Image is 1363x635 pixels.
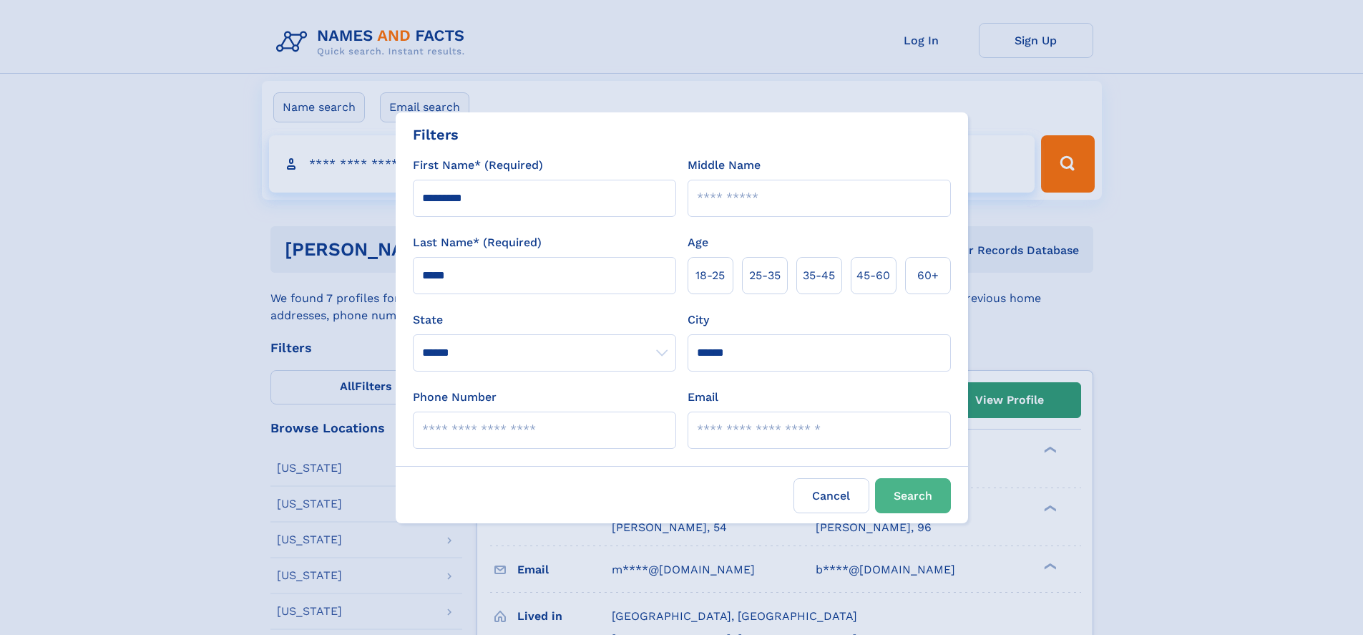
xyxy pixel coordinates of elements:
[413,124,459,145] div: Filters
[688,389,718,406] label: Email
[413,311,676,329] label: State
[413,234,542,251] label: Last Name* (Required)
[803,267,835,284] span: 35‑45
[856,267,890,284] span: 45‑60
[917,267,939,284] span: 60+
[793,478,869,513] label: Cancel
[688,157,761,174] label: Middle Name
[688,234,708,251] label: Age
[413,157,543,174] label: First Name* (Required)
[688,311,709,329] label: City
[749,267,781,284] span: 25‑35
[413,389,497,406] label: Phone Number
[875,478,951,513] button: Search
[695,267,725,284] span: 18‑25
